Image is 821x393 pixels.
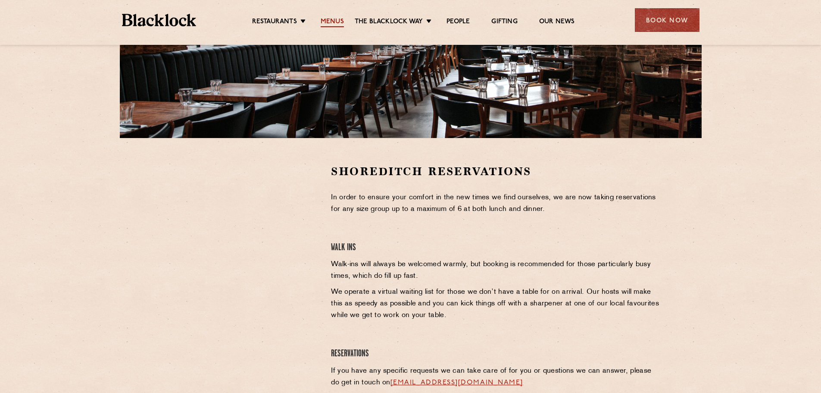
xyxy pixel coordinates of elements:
[539,18,575,27] a: Our News
[331,286,662,321] p: We operate a virtual waiting list for those we don’t have a table for on arrival. Our hosts will ...
[190,164,287,294] iframe: OpenTable make booking widget
[331,348,662,360] h4: Reservations
[331,192,662,215] p: In order to ensure your comfort in the new times we find ourselves, we are now taking reservation...
[252,18,297,27] a: Restaurants
[331,259,662,282] p: Walk-ins will always be welcomed warmly, but booking is recommended for those particularly busy t...
[331,242,662,254] h4: Walk Ins
[331,365,662,389] p: If you have any specific requests we can take care of for you or questions we can answer, please ...
[331,164,662,179] h2: Shoreditch Reservations
[122,14,197,26] img: BL_Textured_Logo-footer-cropped.svg
[390,379,523,386] a: [EMAIL_ADDRESS][DOMAIN_NAME]
[446,18,470,27] a: People
[635,8,699,32] div: Book Now
[321,18,344,27] a: Menus
[491,18,517,27] a: Gifting
[355,18,423,27] a: The Blacklock Way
